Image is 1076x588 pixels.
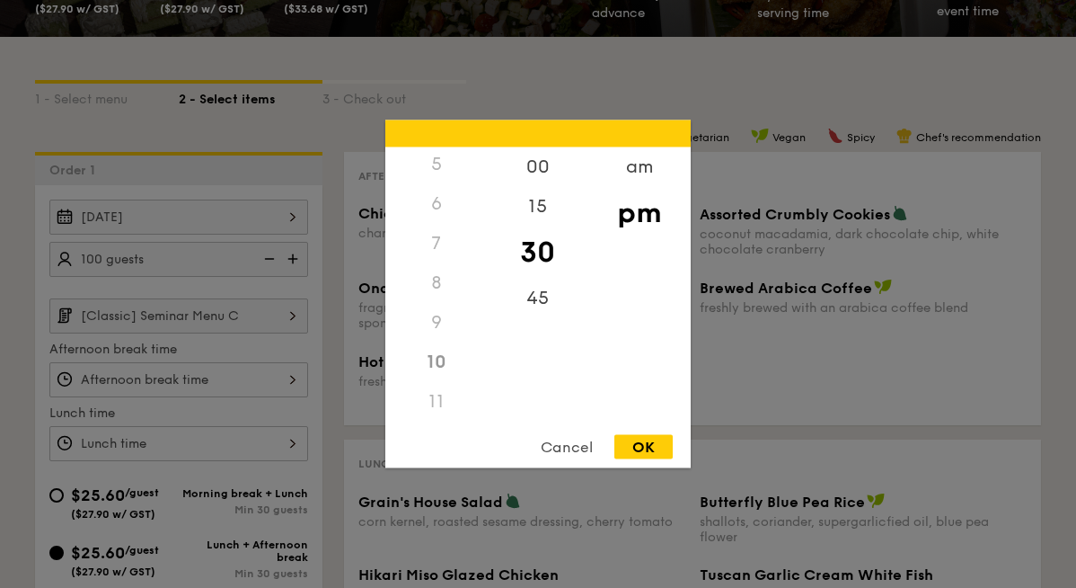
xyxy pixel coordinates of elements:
div: Cancel [523,435,611,459]
div: 45 [487,279,588,318]
div: 11 [385,382,487,422]
div: 30 [487,227,588,279]
div: am [588,147,690,187]
div: 6 [385,184,487,224]
div: 00 [487,147,588,187]
div: 7 [385,224,487,263]
div: 10 [385,343,487,382]
div: 15 [487,187,588,227]
div: 5 [385,145,487,184]
div: OK [614,435,673,459]
div: 9 [385,303,487,343]
div: pm [588,187,690,239]
div: 8 [385,263,487,303]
